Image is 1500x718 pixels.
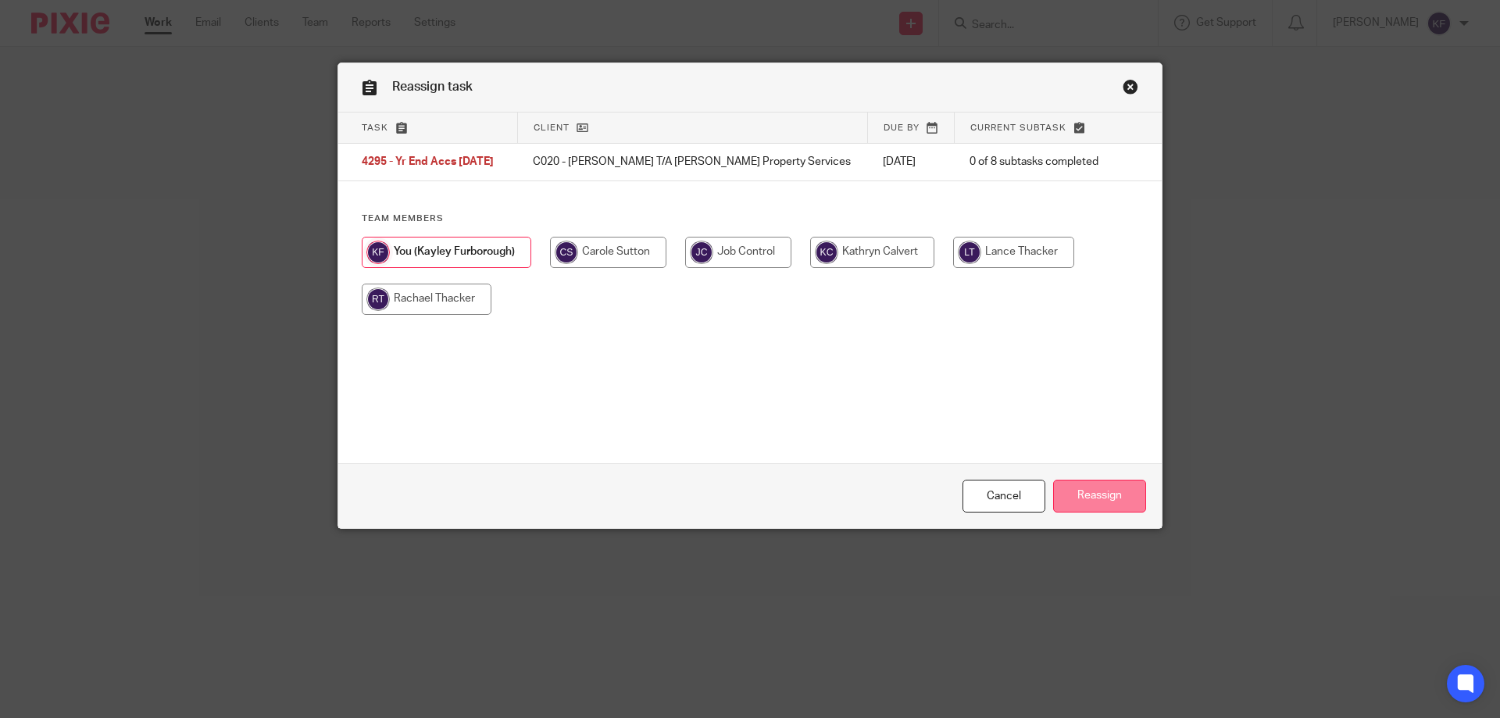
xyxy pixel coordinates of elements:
span: 4295 - Yr End Accs [DATE] [362,157,494,168]
span: Client [534,123,570,132]
p: [DATE] [883,154,938,170]
td: 0 of 8 subtasks completed [954,144,1114,181]
h4: Team members [362,213,1138,225]
input: Reassign [1053,480,1146,513]
a: Close this dialog window [1123,79,1138,100]
span: Reassign task [392,80,473,93]
span: Task [362,123,388,132]
p: C020 - [PERSON_NAME] T/A [PERSON_NAME] Property Services [533,154,852,170]
span: Current subtask [970,123,1066,132]
a: Close this dialog window [962,480,1045,513]
span: Due by [884,123,920,132]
